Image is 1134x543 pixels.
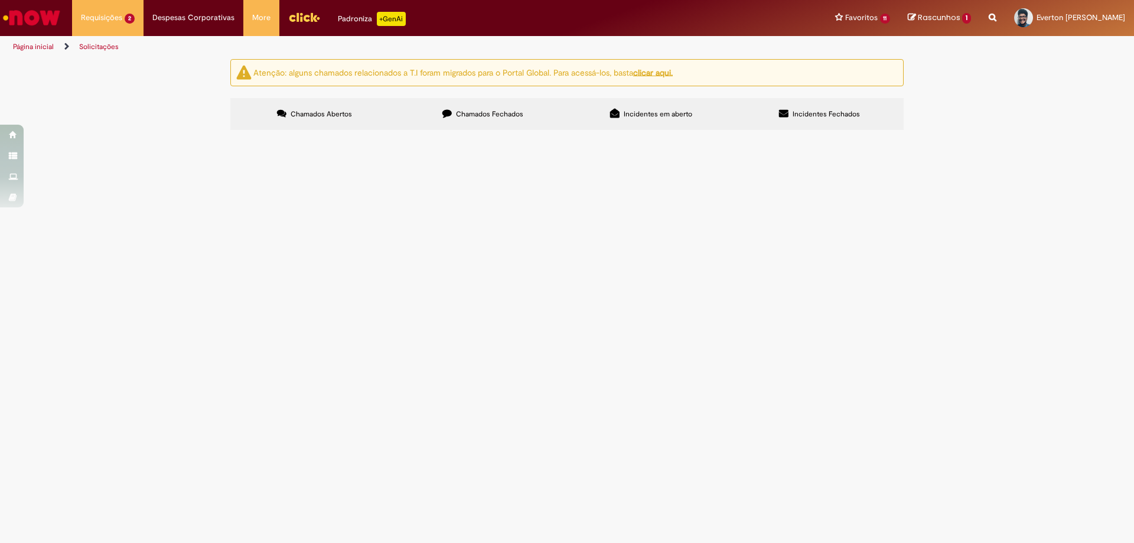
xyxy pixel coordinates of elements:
ng-bind-html: Atenção: alguns chamados relacionados a T.I foram migrados para o Portal Global. Para acessá-los,... [253,67,673,77]
span: Favoritos [845,12,878,24]
a: Página inicial [13,42,54,51]
span: Rascunhos [918,12,960,23]
div: Padroniza [338,12,406,26]
span: 2 [125,14,135,24]
span: More [252,12,271,24]
img: click_logo_yellow_360x200.png [288,8,320,26]
span: 1 [962,13,971,24]
a: clicar aqui. [633,67,673,77]
span: Chamados Fechados [456,109,523,119]
ul: Trilhas de página [9,36,747,58]
span: Everton [PERSON_NAME] [1037,12,1125,22]
p: +GenAi [377,12,406,26]
span: Incidentes Fechados [793,109,860,119]
a: Solicitações [79,42,119,51]
span: Chamados Abertos [291,109,352,119]
span: 11 [880,14,891,24]
a: Rascunhos [908,12,971,24]
span: Despesas Corporativas [152,12,234,24]
span: Incidentes em aberto [624,109,692,119]
span: Requisições [81,12,122,24]
img: ServiceNow [1,6,62,30]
